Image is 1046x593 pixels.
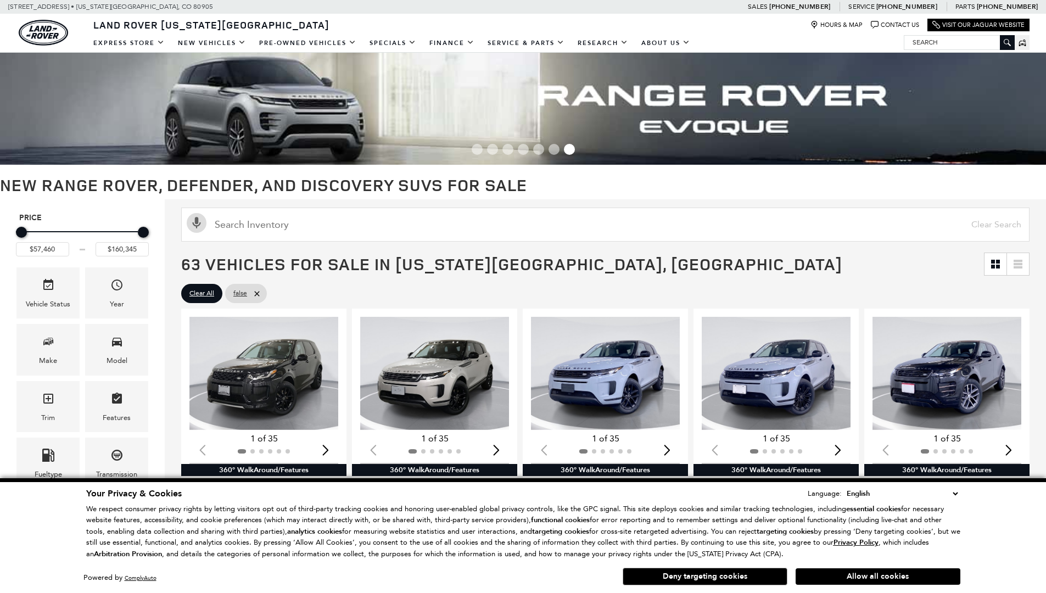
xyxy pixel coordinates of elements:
[808,490,842,497] div: Language:
[83,574,156,581] div: Powered by
[16,267,80,318] div: VehicleVehicle Status
[748,3,768,10] span: Sales
[531,515,590,525] strong: functional cookies
[702,433,851,445] div: 1 of 35
[103,412,131,424] div: Features
[810,21,863,29] a: Hours & Map
[19,20,68,46] a: land-rover
[531,433,680,445] div: 1 of 35
[16,381,80,432] div: TrimTrim
[423,33,481,53] a: Finance
[318,438,333,462] div: Next slide
[564,144,575,155] span: Go to slide 7
[532,527,589,536] strong: targeting cookies
[635,33,697,53] a: About Us
[107,355,127,367] div: Model
[360,317,511,430] img: 2026 Land Rover Range Rover Evoque S 1
[42,332,55,355] span: Make
[87,33,171,53] a: EXPRESS STORE
[872,433,1021,445] div: 1 of 35
[287,527,342,536] strong: analytics cookies
[187,213,206,233] svg: Click to toggle on voice search
[110,332,124,355] span: Model
[489,438,504,462] div: Next slide
[487,144,498,155] span: Go to slide 2
[702,317,852,430] img: 2025 Land Rover Range Rover Evoque S 1
[85,438,148,489] div: TransmissionTransmission
[19,213,146,223] h5: Price
[769,2,830,11] a: [PHONE_NUMBER]
[181,208,1030,242] input: Search Inventory
[189,433,338,445] div: 1 of 35
[19,20,68,46] img: Land Rover
[171,33,253,53] a: New Vehicles
[125,574,156,581] a: ComplyAuto
[876,2,937,11] a: [PHONE_NUMBER]
[87,33,697,53] nav: Main Navigation
[834,538,879,546] a: Privacy Policy
[360,433,509,445] div: 1 of 35
[26,298,70,310] div: Vehicle Status
[8,3,213,10] a: [STREET_ADDRESS] • [US_STATE][GEOGRAPHIC_DATA], CO 80905
[233,287,247,300] span: false
[844,488,960,500] select: Language Select
[189,317,340,430] div: 1 / 2
[985,253,1006,275] a: Grid View
[16,438,80,489] div: FueltypeFueltype
[41,412,55,424] div: Trim
[35,468,62,480] div: Fueltype
[94,549,162,559] strong: Arbitration Provision
[757,527,814,536] strong: targeting cookies
[42,276,55,298] span: Vehicle
[693,464,859,476] div: 360° WalkAround/Features
[85,324,148,375] div: ModelModel
[85,267,148,318] div: YearYear
[86,488,182,500] span: Your Privacy & Cookies
[502,144,513,155] span: Go to slide 3
[110,446,124,468] span: Transmission
[702,317,852,430] div: 1 / 2
[872,317,1023,430] div: 1 / 2
[955,3,975,10] span: Parts
[253,33,363,53] a: Pre-Owned Vehicles
[549,144,560,155] span: Go to slide 6
[16,324,80,375] div: MakeMake
[872,317,1023,430] img: 2025 Land Rover Range Rover Evoque Dynamic 1
[864,464,1030,476] div: 360° WalkAround/Features
[16,223,149,256] div: Price
[363,33,423,53] a: Specials
[39,355,57,367] div: Make
[85,381,148,432] div: FeaturesFeatures
[796,568,960,585] button: Allow all cookies
[977,2,1038,11] a: [PHONE_NUMBER]
[623,568,787,585] button: Deny targeting cookies
[871,21,919,29] a: Contact Us
[138,227,149,238] div: Maximum Price
[531,317,681,430] img: 2025 Land Rover Range Rover Evoque S 1
[834,538,879,547] u: Privacy Policy
[533,144,544,155] span: Go to slide 5
[352,464,517,476] div: 360° WalkAround/Features
[42,389,55,412] span: Trim
[472,144,483,155] span: Go to slide 1
[42,446,55,468] span: Fueltype
[481,33,571,53] a: Service & Parts
[518,144,529,155] span: Go to slide 4
[659,438,674,462] div: Next slide
[830,438,845,462] div: Next slide
[848,3,874,10] span: Service
[1001,438,1016,462] div: Next slide
[110,276,124,298] span: Year
[181,464,346,476] div: 360° WalkAround/Features
[571,33,635,53] a: Research
[16,242,69,256] input: Minimum
[87,18,336,31] a: Land Rover [US_STATE][GEOGRAPHIC_DATA]
[16,227,27,238] div: Minimum Price
[360,317,511,430] div: 1 / 2
[110,298,124,310] div: Year
[181,253,842,275] span: 63 Vehicles for Sale in [US_STATE][GEOGRAPHIC_DATA], [GEOGRAPHIC_DATA]
[523,464,688,476] div: 360° WalkAround/Features
[86,504,960,560] p: We respect consumer privacy rights by letting visitors opt out of third-party tracking cookies an...
[96,468,137,480] div: Transmission
[93,18,329,31] span: Land Rover [US_STATE][GEOGRAPHIC_DATA]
